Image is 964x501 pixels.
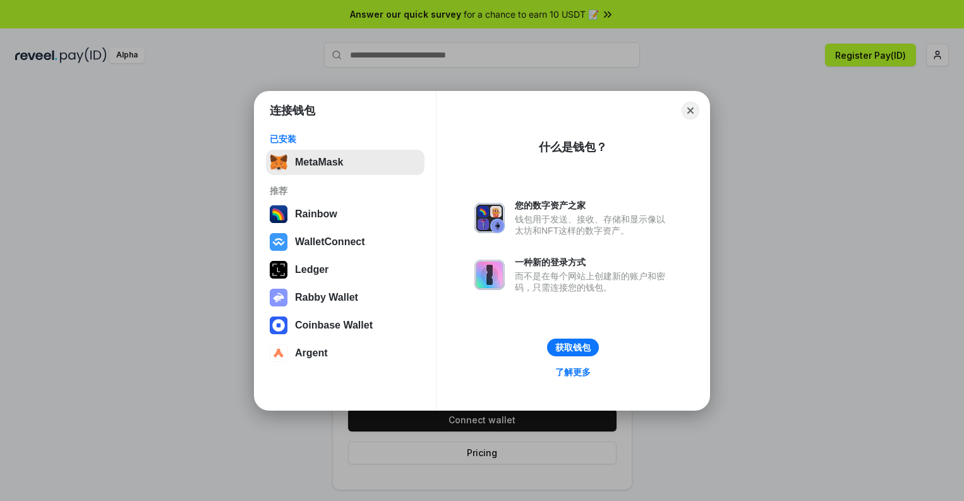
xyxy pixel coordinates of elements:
button: Rabby Wallet [266,285,425,310]
h1: 连接钱包 [270,103,315,118]
img: svg+xml,%3Csvg%20fill%3D%22none%22%20height%3D%2233%22%20viewBox%3D%220%200%2035%2033%22%20width%... [270,154,287,171]
button: Ledger [266,257,425,282]
img: svg+xml,%3Csvg%20xmlns%3D%22http%3A%2F%2Fwww.w3.org%2F2000%2Fsvg%22%20fill%3D%22none%22%20viewBox... [474,260,505,290]
div: Coinbase Wallet [295,320,373,331]
div: Rabby Wallet [295,292,358,303]
button: Rainbow [266,202,425,227]
div: Argent [295,347,328,359]
div: 您的数字资产之家 [515,200,672,211]
a: 了解更多 [548,364,598,380]
button: MetaMask [266,150,425,175]
button: WalletConnect [266,229,425,255]
button: Argent [266,341,425,366]
div: 而不是在每个网站上创建新的账户和密码，只需连接您的钱包。 [515,270,672,293]
div: 推荐 [270,185,421,196]
div: Rainbow [295,208,337,220]
div: 钱包用于发送、接收、存储和显示像以太坊和NFT这样的数字资产。 [515,214,672,236]
div: 获取钱包 [555,342,591,353]
img: svg+xml,%3Csvg%20xmlns%3D%22http%3A%2F%2Fwww.w3.org%2F2000%2Fsvg%22%20fill%3D%22none%22%20viewBox... [474,203,505,233]
div: Ledger [295,264,328,275]
img: svg+xml,%3Csvg%20width%3D%2228%22%20height%3D%2228%22%20viewBox%3D%220%200%2028%2028%22%20fill%3D... [270,233,287,251]
div: 一种新的登录方式 [515,257,672,268]
div: MetaMask [295,157,343,168]
img: svg+xml,%3Csvg%20width%3D%2228%22%20height%3D%2228%22%20viewBox%3D%220%200%2028%2028%22%20fill%3D... [270,344,287,362]
button: Coinbase Wallet [266,313,425,338]
img: svg+xml,%3Csvg%20xmlns%3D%22http%3A%2F%2Fwww.w3.org%2F2000%2Fsvg%22%20width%3D%2228%22%20height%3... [270,261,287,279]
button: 获取钱包 [547,339,599,356]
img: svg+xml,%3Csvg%20width%3D%2228%22%20height%3D%2228%22%20viewBox%3D%220%200%2028%2028%22%20fill%3D... [270,317,287,334]
div: 什么是钱包？ [539,140,607,155]
div: 了解更多 [555,366,591,378]
div: 已安装 [270,133,421,145]
div: WalletConnect [295,236,365,248]
img: svg+xml,%3Csvg%20width%3D%22120%22%20height%3D%22120%22%20viewBox%3D%220%200%20120%20120%22%20fil... [270,205,287,223]
button: Close [682,102,699,119]
img: svg+xml,%3Csvg%20xmlns%3D%22http%3A%2F%2Fwww.w3.org%2F2000%2Fsvg%22%20fill%3D%22none%22%20viewBox... [270,289,287,306]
